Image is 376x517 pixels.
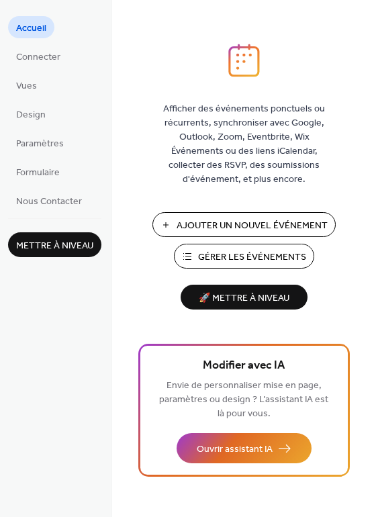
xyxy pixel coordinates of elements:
[16,50,60,64] span: Connecter
[8,74,45,96] a: Vues
[8,232,101,257] button: Mettre à niveau
[8,189,90,211] a: Nous Contacter
[16,137,64,151] span: Paramètres
[16,239,93,253] span: Mettre à niveau
[16,166,60,180] span: Formulaire
[8,103,54,125] a: Design
[203,357,285,375] span: Modifier avec IA
[8,132,72,154] a: Paramètres
[189,289,299,308] span: 🚀 Mettre à niveau
[16,195,82,209] span: Nous Contacter
[8,160,68,183] a: Formulaire
[174,244,314,269] button: Gérer les Événements
[177,433,312,463] button: Ouvrir assistant IA
[152,212,336,237] button: Ajouter Un Nouvel Événement
[159,377,328,423] span: Envie de personnaliser mise en page, paramètres ou design ? L’assistant IA est là pour vous.
[154,102,335,187] span: Afficher des événements ponctuels ou récurrents, synchroniser avec Google, Outlook, Zoom, Eventbr...
[16,108,46,122] span: Design
[16,21,46,36] span: Accueil
[228,44,259,77] img: logo_icon.svg
[8,16,54,38] a: Accueil
[177,219,328,233] span: Ajouter Un Nouvel Événement
[197,442,273,457] span: Ouvrir assistant IA
[16,79,37,93] span: Vues
[198,250,306,265] span: Gérer les Événements
[8,45,68,67] a: Connecter
[181,285,308,310] button: 🚀 Mettre à niveau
